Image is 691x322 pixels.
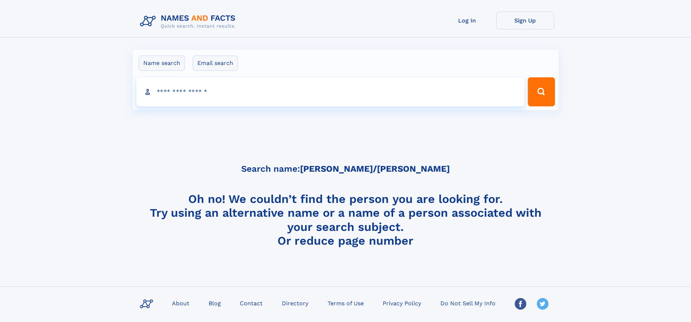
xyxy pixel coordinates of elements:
a: Blog [206,298,224,308]
h5: Search name: [241,164,450,174]
img: Logo Names and Facts [137,12,242,31]
input: search input [136,77,525,106]
a: Terms of Use [325,298,367,308]
h4: Oh no! We couldn’t find the person you are looking for. Try using an alternative name or a name o... [137,192,554,247]
img: Facebook [515,298,526,310]
label: Name search [139,56,185,71]
a: Contact [237,298,266,308]
button: Search Button [528,77,555,106]
a: Do Not Sell My Info [437,298,498,308]
a: Sign Up [496,12,554,29]
img: Twitter [537,298,548,310]
a: Privacy Policy [380,298,424,308]
b: [PERSON_NAME]/[PERSON_NAME] [300,164,450,174]
a: Log In [438,12,496,29]
a: Directory [279,298,311,308]
a: About [169,298,192,308]
label: Email search [193,56,238,71]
